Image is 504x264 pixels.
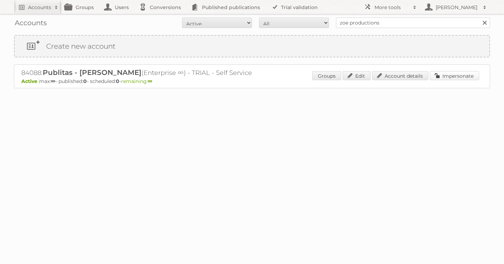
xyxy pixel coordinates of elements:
strong: ∞ [51,78,55,84]
strong: 0 [116,78,119,84]
h2: 84088: (Enterprise ∞) - TRIAL - Self Service [21,68,266,77]
span: Active [21,78,39,84]
p: max: - published: - scheduled: - [21,78,483,84]
strong: ∞ [148,78,152,84]
a: Impersonate [430,71,479,80]
a: Groups [312,71,341,80]
strong: 0 [83,78,87,84]
a: Edit [343,71,371,80]
h2: More tools [374,4,409,11]
span: remaining: [121,78,152,84]
a: Create new account [15,36,489,57]
a: Account details [372,71,428,80]
h2: [PERSON_NAME] [434,4,479,11]
span: Publitas - [PERSON_NAME] [43,68,141,77]
h2: Accounts [28,4,51,11]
